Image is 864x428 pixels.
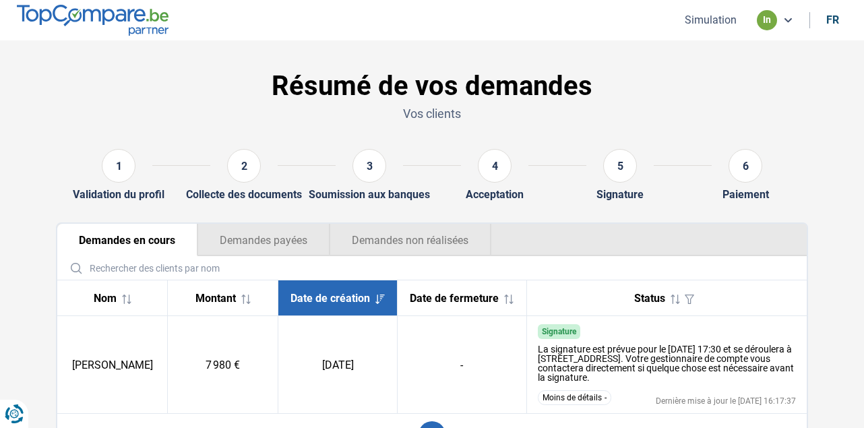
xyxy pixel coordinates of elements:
[729,149,762,183] div: 6
[309,188,430,201] div: Soumission aux banques
[290,292,370,305] span: Date de création
[168,316,278,414] td: 7 980 €
[278,316,398,414] td: [DATE]
[603,149,637,183] div: 5
[56,105,808,122] p: Vos clients
[681,13,741,27] button: Simulation
[195,292,236,305] span: Montant
[634,292,665,305] span: Status
[826,13,839,26] div: fr
[722,188,769,201] div: Paiement
[186,188,302,201] div: Collecte des documents
[56,70,808,102] h1: Résumé de vos demandes
[197,224,330,256] button: Demandes payées
[352,149,386,183] div: 3
[410,292,499,305] span: Date de fermeture
[656,397,796,405] div: Dernière mise à jour le [DATE] 16:17:37
[596,188,644,201] div: Signature
[538,390,611,405] button: Moins de détails
[398,316,526,414] td: -
[102,149,135,183] div: 1
[757,10,777,30] div: in
[57,316,168,414] td: [PERSON_NAME]
[63,256,801,280] input: Rechercher des clients par nom
[73,188,164,201] div: Validation du profil
[330,224,491,256] button: Demandes non réalisées
[478,149,512,183] div: 4
[538,344,797,382] div: La signature est prévue pour le [DATE] 17:30 et se déroulera à [STREET_ADDRESS]. Votre gestionnai...
[542,327,576,336] span: Signature
[57,224,197,256] button: Demandes en cours
[17,5,168,35] img: TopCompare.be
[466,188,524,201] div: Acceptation
[94,292,117,305] span: Nom
[227,149,261,183] div: 2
